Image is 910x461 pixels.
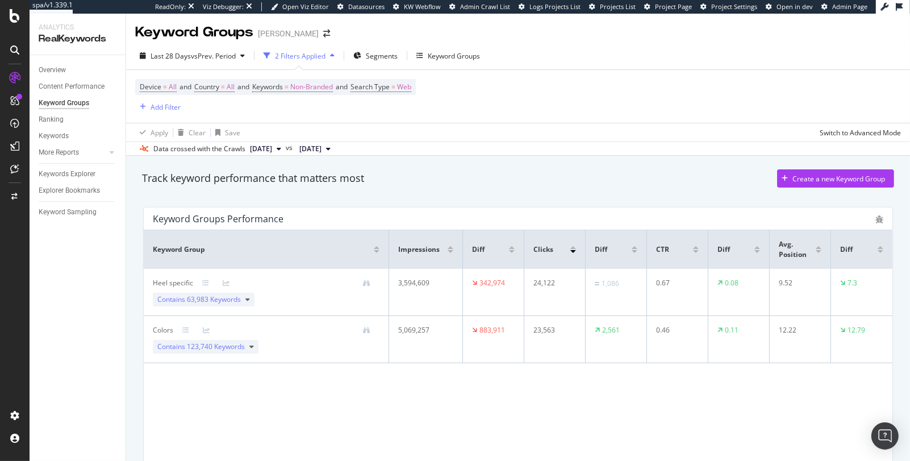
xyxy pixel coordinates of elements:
[398,244,440,255] span: Impressions
[271,2,329,11] a: Open Viz Editor
[820,128,901,138] div: Switch to Advanced Mode
[191,51,236,61] span: vs Prev. Period
[39,185,100,197] div: Explorer Bookmarks
[533,244,553,255] span: Clicks
[398,325,448,335] div: 5,069,257
[792,174,885,184] div: Create a new Keyword Group
[237,82,249,92] span: and
[189,128,206,138] div: Clear
[39,206,118,218] a: Keyword Sampling
[180,82,191,92] span: and
[227,79,235,95] span: All
[245,142,286,156] button: [DATE]
[397,79,411,95] span: Web
[656,325,695,335] div: 0.46
[533,278,572,288] div: 24,122
[250,144,272,154] span: 2025 Oct. 5th
[258,28,319,39] div: [PERSON_NAME]
[779,278,817,288] div: 9.52
[203,2,244,11] div: Viz Debugger:
[602,325,620,335] div: 2,561
[39,97,118,109] a: Keyword Groups
[173,123,206,142] button: Clear
[656,278,695,288] div: 0.67
[39,23,116,32] div: Analytics
[282,2,329,11] span: Open Viz Editor
[135,23,253,42] div: Keyword Groups
[533,325,572,335] div: 23,563
[323,30,330,38] div: arrow-right-arrow-left
[595,244,607,255] span: Diff
[871,422,899,450] div: Open Intercom Messenger
[39,32,116,45] div: RealKeywords
[135,100,181,114] button: Add Filter
[848,278,857,288] div: 7.3
[644,2,692,11] a: Project Page
[529,2,581,11] span: Logs Projects List
[211,123,240,142] button: Save
[398,278,448,288] div: 3,594,609
[519,2,581,11] a: Logs Projects List
[711,2,757,11] span: Project Settings
[479,278,505,288] div: 342,974
[153,144,245,154] div: Data crossed with the Crawls
[725,278,738,288] div: 0.08
[472,244,485,255] span: Diff
[285,82,289,92] span: =
[135,47,249,65] button: Last 28 DaysvsPrev. Period
[656,244,669,255] span: CTR
[589,2,636,11] a: Projects List
[142,171,364,186] div: Track keyword performance that matters most
[39,130,118,142] a: Keywords
[717,244,730,255] span: Diff
[766,2,813,11] a: Open in dev
[404,2,441,11] span: KW Webflow
[700,2,757,11] a: Project Settings
[349,47,402,65] button: Segments
[337,2,385,11] a: Datasources
[157,294,241,305] span: Contains
[832,2,867,11] span: Admin Page
[348,2,385,11] span: Datasources
[299,144,322,154] span: 2025 Sep. 7th
[225,128,240,138] div: Save
[821,2,867,11] a: Admin Page
[875,215,883,223] div: bug
[221,82,225,92] span: =
[151,128,168,138] div: Apply
[655,2,692,11] span: Project Page
[460,2,510,11] span: Admin Crawl List
[725,325,738,335] div: 0.11
[153,213,283,225] div: Keyword Groups Performance
[39,206,97,218] div: Keyword Sampling
[286,143,295,153] span: vs
[290,79,333,95] span: Non-Branded
[39,64,66,76] div: Overview
[777,169,894,188] button: Create a new Keyword Group
[777,2,813,11] span: Open in dev
[252,82,283,92] span: Keywords
[39,168,118,180] a: Keywords Explorer
[39,185,118,197] a: Explorer Bookmarks
[155,2,186,11] div: ReadOnly:
[350,82,390,92] span: Search Type
[157,342,245,352] span: Contains
[840,244,853,255] span: Diff
[391,82,395,92] span: =
[595,282,599,285] img: Equal
[135,123,168,142] button: Apply
[39,147,106,159] a: More Reports
[153,325,173,335] div: Colors
[428,51,480,61] div: Keyword Groups
[39,130,69,142] div: Keywords
[187,342,245,351] span: 123,740 Keywords
[39,81,105,93] div: Content Performance
[600,2,636,11] span: Projects List
[194,82,219,92] span: Country
[275,51,325,61] div: 2 Filters Applied
[151,102,181,112] div: Add Filter
[39,114,118,126] a: Ranking
[151,51,191,61] span: Last 28 Days
[39,147,79,159] div: More Reports
[153,244,205,255] span: Keyword Group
